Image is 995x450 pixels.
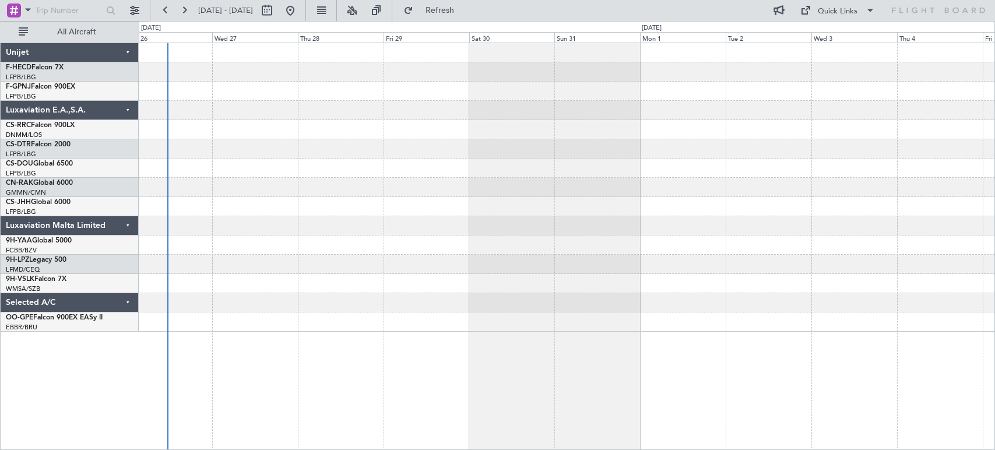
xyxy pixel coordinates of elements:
[6,64,64,71] a: F-HECDFalcon 7X
[212,32,298,43] div: Wed 27
[6,237,32,244] span: 9H-YAA
[6,122,75,129] a: CS-RRCFalcon 900LX
[6,160,33,167] span: CS-DOU
[811,32,897,43] div: Wed 3
[13,23,126,41] button: All Aircraft
[6,314,33,321] span: OO-GPE
[640,32,726,43] div: Mon 1
[384,32,469,43] div: Fri 29
[6,73,36,82] a: LFPB/LBG
[298,32,384,43] div: Thu 28
[6,323,37,332] a: EBBR/BRU
[36,2,103,19] input: Trip Number
[6,180,33,187] span: CN-RAK
[416,6,465,15] span: Refresh
[6,150,36,159] a: LFPB/LBG
[642,23,662,33] div: [DATE]
[6,83,31,90] span: F-GPNJ
[6,256,66,263] a: 9H-LPZLegacy 500
[198,5,253,16] span: [DATE] - [DATE]
[6,131,42,139] a: DNMM/LOS
[818,6,857,17] div: Quick Links
[6,208,36,216] a: LFPB/LBG
[398,1,468,20] button: Refresh
[554,32,640,43] div: Sun 31
[6,122,31,129] span: CS-RRC
[6,276,66,283] a: 9H-VSLKFalcon 7X
[6,314,103,321] a: OO-GPEFalcon 900EX EASy II
[30,28,123,36] span: All Aircraft
[6,246,37,255] a: FCBB/BZV
[726,32,811,43] div: Tue 2
[794,1,881,20] button: Quick Links
[6,276,34,283] span: 9H-VSLK
[6,199,31,206] span: CS-JHH
[6,92,36,101] a: LFPB/LBG
[6,265,40,274] a: LFMD/CEQ
[6,83,75,90] a: F-GPNJFalcon 900EX
[6,284,40,293] a: WMSA/SZB
[6,256,29,263] span: 9H-LPZ
[126,32,212,43] div: Tue 26
[6,180,73,187] a: CN-RAKGlobal 6000
[6,141,71,148] a: CS-DTRFalcon 2000
[469,32,555,43] div: Sat 30
[6,64,31,71] span: F-HECD
[897,32,983,43] div: Thu 4
[6,169,36,178] a: LFPB/LBG
[6,141,31,148] span: CS-DTR
[6,188,46,197] a: GMMN/CMN
[6,160,73,167] a: CS-DOUGlobal 6500
[141,23,161,33] div: [DATE]
[6,199,71,206] a: CS-JHHGlobal 6000
[6,237,72,244] a: 9H-YAAGlobal 5000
